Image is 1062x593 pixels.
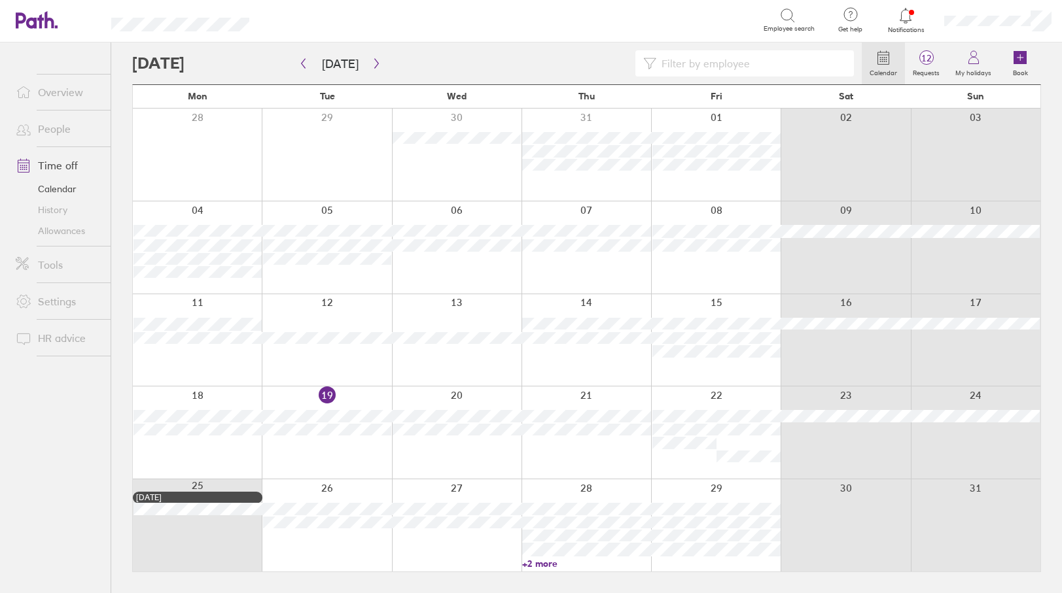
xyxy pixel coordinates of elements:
[5,252,111,278] a: Tools
[885,7,927,34] a: Notifications
[999,42,1041,84] a: Book
[311,53,369,75] button: [DATE]
[447,91,467,101] span: Wed
[578,91,595,101] span: Thu
[5,220,111,241] a: Allowances
[905,65,947,77] label: Requests
[136,493,259,502] div: [DATE]
[947,65,999,77] label: My holidays
[320,91,335,101] span: Tue
[862,65,905,77] label: Calendar
[656,51,847,76] input: Filter by employee
[285,14,318,25] div: Search
[5,325,111,351] a: HR advice
[711,91,722,101] span: Fri
[188,91,207,101] span: Mon
[764,25,815,33] span: Employee search
[522,558,650,569] a: +2 more
[829,25,872,33] span: Get help
[5,288,111,314] a: Settings
[967,91,984,101] span: Sun
[905,53,947,63] span: 12
[5,178,111,199] a: Calendar
[839,91,853,101] span: Sat
[947,42,999,84] a: My holidays
[885,26,927,34] span: Notifications
[1005,65,1036,77] label: Book
[905,42,947,84] a: 12Requests
[5,79,111,105] a: Overview
[862,42,905,84] a: Calendar
[5,116,111,142] a: People
[5,152,111,178] a: Time off
[5,199,111,220] a: History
